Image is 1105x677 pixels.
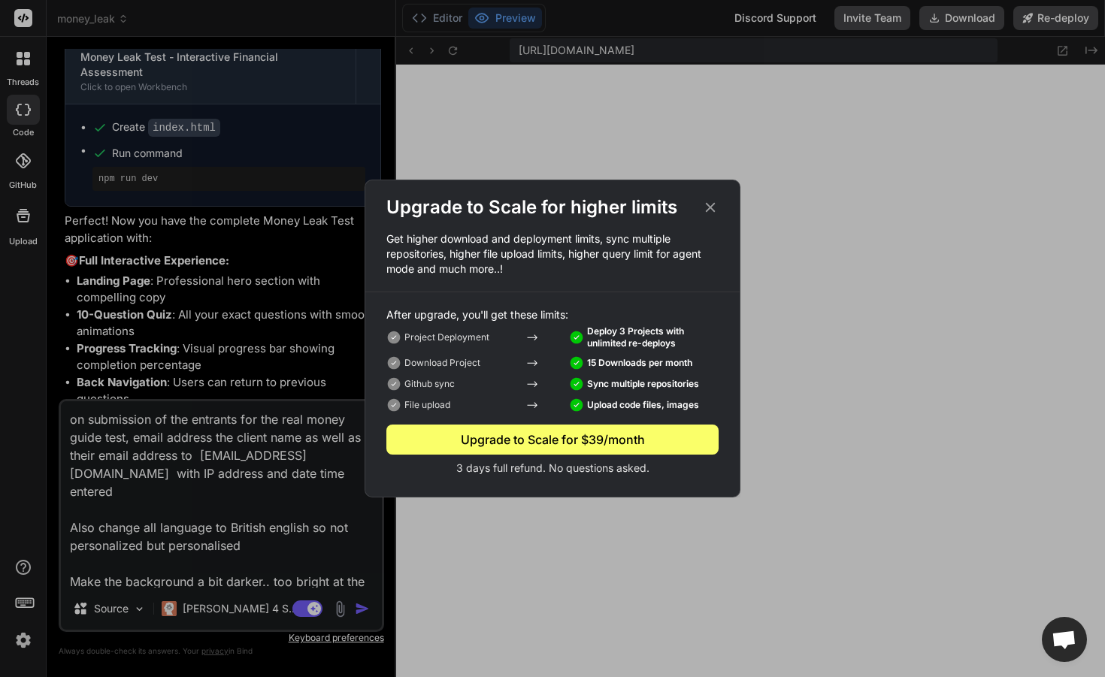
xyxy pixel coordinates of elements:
[404,399,450,411] p: File upload
[386,307,719,322] p: After upgrade, you'll get these limits:
[1042,617,1087,662] div: Open chat
[587,325,719,349] p: Deploy 3 Projects with unlimited re-deploys
[404,378,455,390] p: Github sync
[404,357,480,369] p: Download Project
[386,425,719,455] button: Upgrade to Scale for $39/month
[386,461,719,476] p: 3 days full refund. No questions asked.
[587,399,699,411] p: Upload code files, images
[365,231,740,277] p: Get higher download and deployment limits, sync multiple repositories, higher file upload limits,...
[587,378,699,390] p: Sync multiple repositories
[404,331,489,343] p: Project Deployment
[386,195,677,219] h2: Upgrade to Scale for higher limits
[587,357,692,369] p: 15 Downloads per month
[386,431,719,449] div: Upgrade to Scale for $39/month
